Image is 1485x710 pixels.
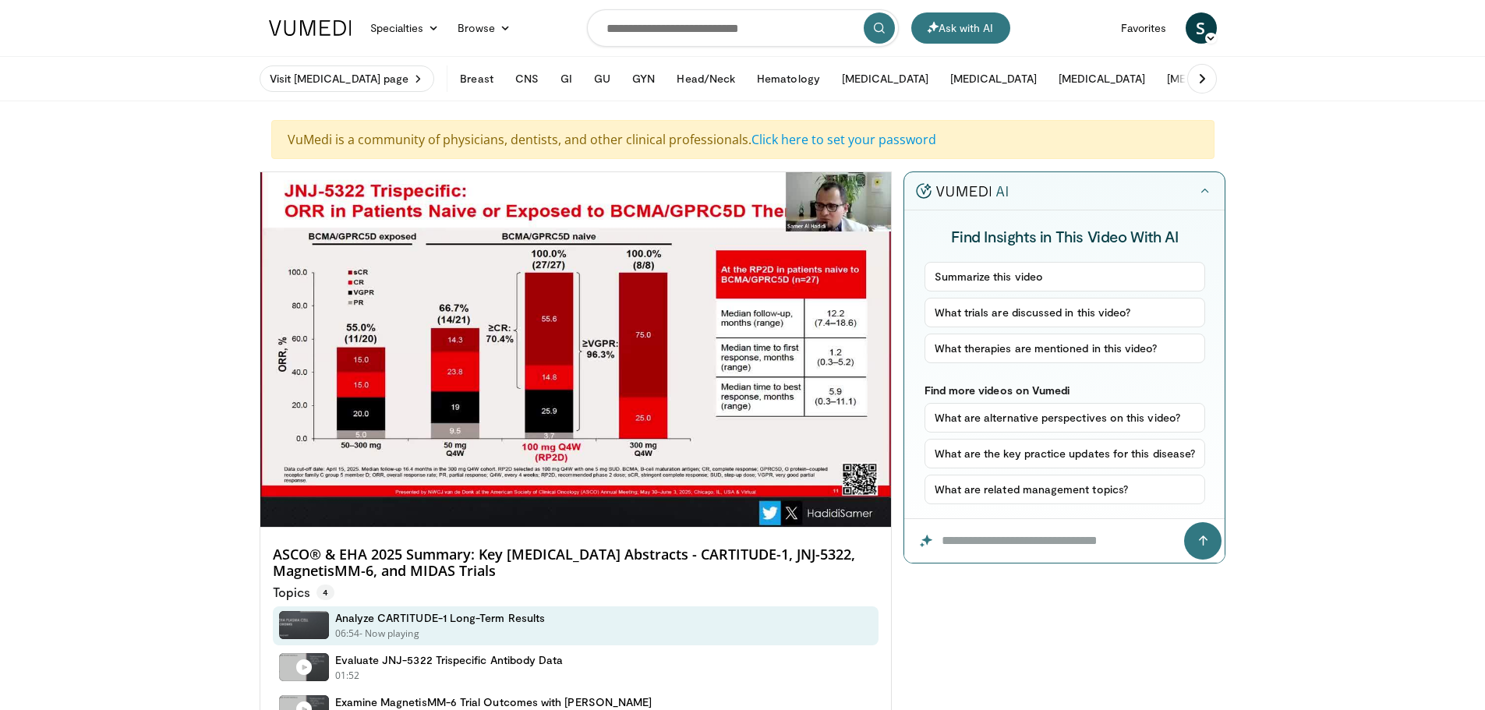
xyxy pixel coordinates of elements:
[316,585,334,600] span: 4
[585,63,620,94] button: GU
[748,63,829,94] button: Hematology
[335,653,564,667] h4: Evaluate JNJ-5322 Trispecific Antibody Data
[273,585,334,600] p: Topics
[587,9,899,47] input: Search topics, interventions
[1186,12,1217,44] a: S
[448,12,520,44] a: Browse
[916,183,1008,199] img: vumedi-ai-logo.v2.svg
[335,627,360,641] p: 06:54
[260,172,892,528] video-js: Video Player
[925,334,1206,363] button: What therapies are mentioned in this video?
[361,12,449,44] a: Specialties
[271,120,1215,159] div: VuMedi is a community of physicians, dentists, and other clinical professionals.
[359,627,419,641] p: - Now playing
[925,475,1206,504] button: What are related management topics?
[833,63,938,94] button: [MEDICAL_DATA]
[941,63,1046,94] button: [MEDICAL_DATA]
[911,12,1010,44] button: Ask with AI
[925,403,1206,433] button: What are alternative perspectives on this video?
[751,131,936,148] a: Click here to set your password
[925,298,1206,327] button: What trials are discussed in this video?
[335,611,546,625] h4: Analyze CARTITUDE-1 Long-Term Results
[451,63,502,94] button: Breast
[925,262,1206,291] button: Summarize this video
[623,63,664,94] button: GYN
[667,63,744,94] button: Head/Neck
[269,20,352,36] img: VuMedi Logo
[260,65,435,92] a: Visit [MEDICAL_DATA] page
[904,519,1225,563] input: Question for the AI
[335,669,360,683] p: 01:52
[1049,63,1154,94] button: [MEDICAL_DATA]
[506,63,548,94] button: CNS
[551,63,582,94] button: GI
[1112,12,1176,44] a: Favorites
[1158,63,1263,94] button: [MEDICAL_DATA]
[925,383,1206,397] p: Find more videos on Vumedi
[925,439,1206,468] button: What are the key practice updates for this disease?
[273,546,879,580] h4: ASCO® & EHA 2025 Summary: Key [MEDICAL_DATA] Abstracts - CARTITUDE-1, JNJ-5322, MagnetisMM-6, and...
[925,226,1206,246] h4: Find Insights in This Video With AI
[335,695,652,709] h4: Examine MagnetisMM-6 Trial Outcomes with [PERSON_NAME]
